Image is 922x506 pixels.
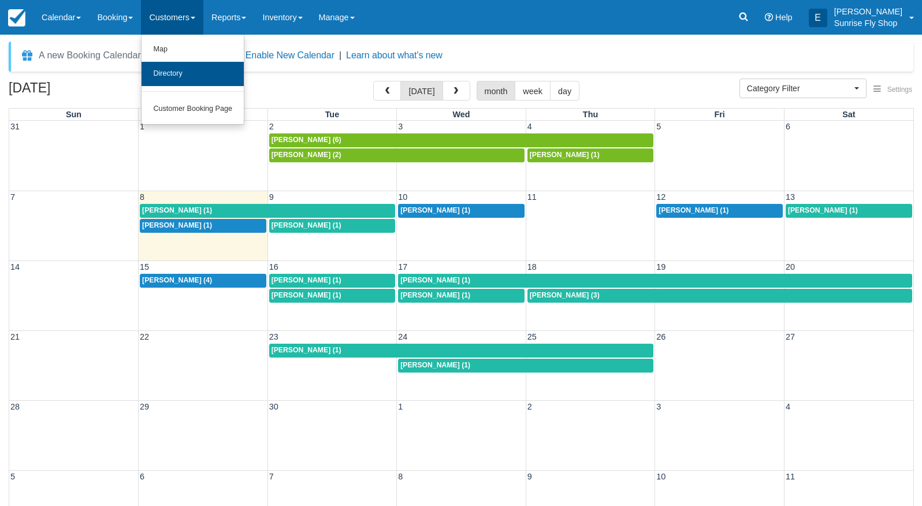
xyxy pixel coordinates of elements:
a: [PERSON_NAME] (6) [269,133,654,147]
span: Tue [325,110,340,119]
span: 10 [397,192,408,202]
button: [DATE] [400,81,443,101]
span: [PERSON_NAME] (1) [400,291,470,299]
span: 28 [9,402,21,411]
a: Customer Booking Page [142,97,244,121]
span: 18 [526,262,538,271]
a: [PERSON_NAME] (1) [398,274,912,288]
span: [PERSON_NAME] (3) [530,291,600,299]
span: 4 [785,402,791,411]
span: [PERSON_NAME] (1) [530,151,600,159]
span: 26 [655,332,667,341]
span: Wed [452,110,470,119]
a: [PERSON_NAME] (1) [269,344,654,358]
a: [PERSON_NAME] (1) [527,148,654,162]
span: 1 [397,402,404,411]
span: 24 [397,332,408,341]
span: 17 [397,262,408,271]
span: 11 [785,472,796,481]
span: Sun [66,110,81,119]
img: checkfront-main-nav-mini-logo.png [8,9,25,27]
span: 15 [139,262,150,271]
span: Settings [887,85,912,94]
button: Category Filter [739,79,867,98]
span: [PERSON_NAME] (2) [272,151,341,159]
span: 8 [139,192,146,202]
a: [PERSON_NAME] (1) [398,289,525,303]
a: Learn about what's new [346,50,443,60]
span: 2 [526,402,533,411]
span: 11 [526,192,538,202]
button: week [515,81,551,101]
a: [PERSON_NAME] (1) [269,289,396,303]
a: [PERSON_NAME] (4) [140,274,266,288]
span: 27 [785,332,796,341]
span: 7 [9,192,16,202]
span: 1 [139,122,146,131]
span: 31 [9,122,21,131]
span: 5 [9,472,16,481]
span: [PERSON_NAME] (1) [272,276,341,284]
a: Map [142,38,244,62]
a: [PERSON_NAME] (3) [527,289,912,303]
span: 6 [139,472,146,481]
span: 30 [268,402,280,411]
button: day [550,81,579,101]
span: 10 [655,472,667,481]
span: 3 [655,402,662,411]
span: [PERSON_NAME] (1) [272,291,341,299]
a: [PERSON_NAME] (1) [398,359,653,373]
span: 12 [655,192,667,202]
span: 7 [268,472,275,481]
ul: Customers [141,35,244,125]
span: Sat [842,110,855,119]
a: [PERSON_NAME] (1) [786,204,912,218]
span: [PERSON_NAME] (1) [788,206,858,214]
p: Sunrise Fly Shop [834,17,902,29]
span: [PERSON_NAME] (1) [272,221,341,229]
span: 2 [268,122,275,131]
span: [PERSON_NAME] (1) [400,276,470,284]
span: 21 [9,332,21,341]
span: 6 [785,122,791,131]
a: [PERSON_NAME] (1) [269,274,396,288]
a: [PERSON_NAME] (1) [140,219,266,233]
a: [PERSON_NAME] (2) [269,148,525,162]
span: [PERSON_NAME] (4) [142,276,212,284]
span: Fri [714,110,724,119]
span: 25 [526,332,538,341]
span: [PERSON_NAME] (1) [142,221,212,229]
span: 22 [139,332,150,341]
button: Enable New Calendar [246,50,334,61]
span: 13 [785,192,796,202]
button: month [477,81,516,101]
span: [PERSON_NAME] (1) [272,346,341,354]
span: [PERSON_NAME] (1) [659,206,728,214]
h2: [DATE] [9,81,155,102]
a: [PERSON_NAME] (1) [140,204,395,218]
a: [PERSON_NAME] (1) [398,204,525,218]
a: [PERSON_NAME] (1) [656,204,783,218]
span: Help [775,13,793,22]
div: A new Booking Calendar experience is available! [39,49,241,62]
span: 19 [655,262,667,271]
i: Help [765,13,773,21]
span: [PERSON_NAME] (6) [272,136,341,144]
span: 9 [526,472,533,481]
span: 5 [655,122,662,131]
span: 23 [268,332,280,341]
span: [PERSON_NAME] (1) [142,206,212,214]
span: 4 [526,122,533,131]
span: 3 [397,122,404,131]
span: Category Filter [747,83,852,94]
a: [PERSON_NAME] (1) [269,219,396,233]
span: 8 [397,472,404,481]
p: [PERSON_NAME] [834,6,902,17]
span: | [339,50,341,60]
a: Directory [142,62,244,86]
span: 14 [9,262,21,271]
span: [PERSON_NAME] (1) [400,206,470,214]
span: 20 [785,262,796,271]
div: E [809,9,827,27]
span: 16 [268,262,280,271]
